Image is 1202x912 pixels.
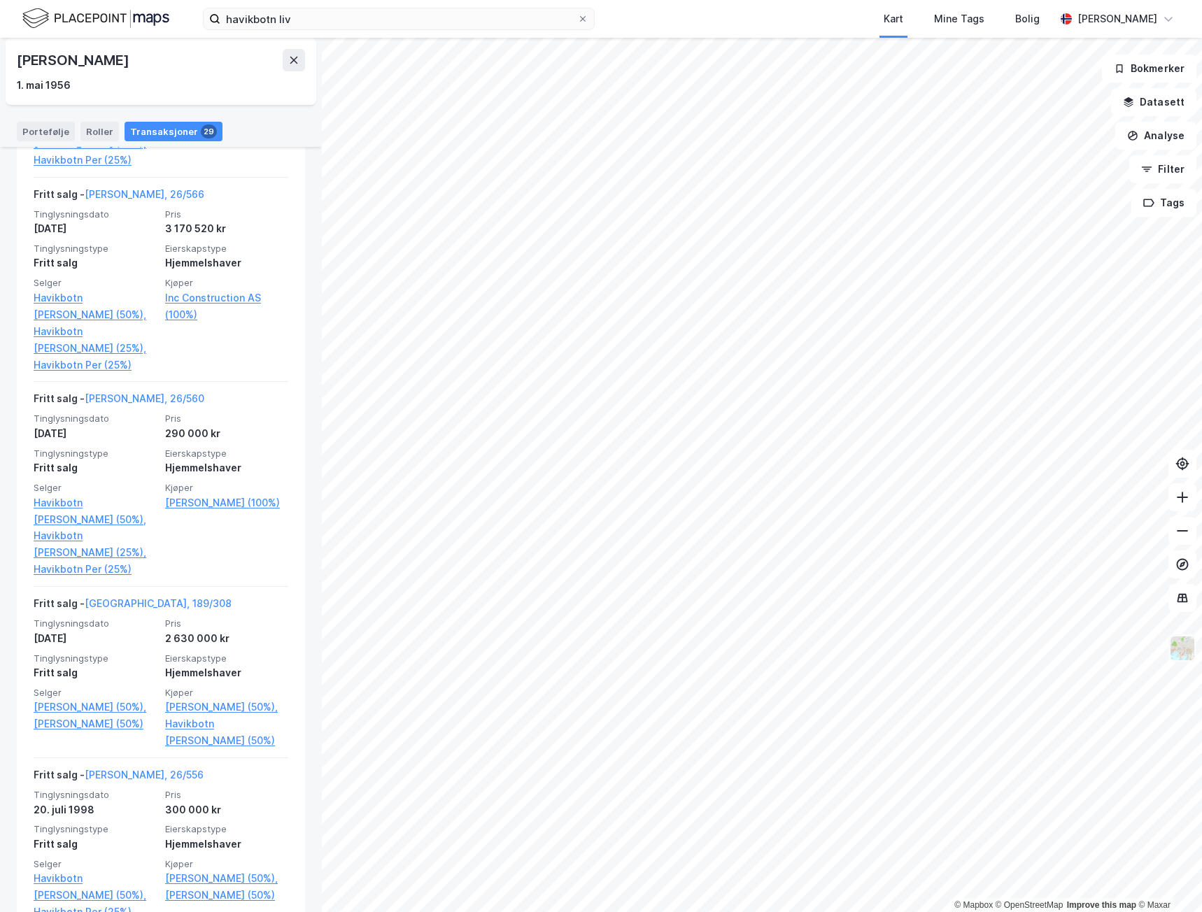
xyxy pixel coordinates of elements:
img: logo.f888ab2527a4732fd821a326f86c7f29.svg [22,6,169,31]
span: Tinglysningstype [34,448,157,459]
a: Improve this map [1067,900,1136,910]
div: Transaksjoner [125,122,222,141]
button: Bokmerker [1102,55,1196,83]
a: [PERSON_NAME] (100%) [165,494,288,511]
span: Pris [165,618,288,629]
a: [PERSON_NAME] (50%), [165,870,288,887]
a: Havikbotn Per (25%) [34,357,157,373]
div: Hjemmelshaver [165,459,288,476]
iframe: Chat Widget [1132,845,1202,912]
div: Fritt salg [34,664,157,681]
span: Selger [34,482,157,494]
div: Fritt salg - [34,767,204,789]
div: [DATE] [34,425,157,442]
div: Hjemmelshaver [165,836,288,853]
img: Z [1169,635,1196,662]
div: Mine Tags [934,10,984,27]
a: Havikbotn [PERSON_NAME] (50%), [34,870,157,904]
span: Tinglysningstype [34,823,157,835]
a: Havikbotn [PERSON_NAME] (50%), [34,290,157,323]
div: [PERSON_NAME] [1077,10,1157,27]
div: [PERSON_NAME] [17,49,132,71]
span: Kjøper [165,277,288,289]
div: Fritt salg [34,459,157,476]
span: Pris [165,208,288,220]
a: Havikbotn [PERSON_NAME] (25%), [34,323,157,357]
span: Eierskapstype [165,653,288,664]
span: Kjøper [165,858,288,870]
a: [PERSON_NAME], 26/566 [85,188,204,200]
button: Filter [1129,155,1196,183]
a: Havikbotn [PERSON_NAME] (50%), [34,494,157,528]
div: 300 000 kr [165,801,288,818]
a: Mapbox [954,900,993,910]
div: Fritt salg [34,836,157,853]
a: Havikbotn Per (25%) [34,152,157,169]
div: Kontrollprogram for chat [1132,845,1202,912]
div: Fritt salg - [34,390,204,413]
span: Tinglysningsdato [34,208,157,220]
a: [PERSON_NAME] (50%), [165,699,288,715]
span: Pris [165,413,288,425]
div: 290 000 kr [165,425,288,442]
input: Søk på adresse, matrikkel, gårdeiere, leietakere eller personer [220,8,577,29]
span: Selger [34,687,157,699]
a: Havikbotn [PERSON_NAME] (50%) [165,715,288,749]
div: 20. juli 1998 [34,801,157,818]
button: Datasett [1111,88,1196,116]
div: 2 630 000 kr [165,630,288,647]
a: [PERSON_NAME], 26/556 [85,769,204,781]
div: Roller [80,122,119,141]
div: 3 170 520 kr [165,220,288,237]
span: Kjøper [165,482,288,494]
span: Eierskapstype [165,823,288,835]
a: OpenStreetMap [996,900,1063,910]
span: Tinglysningsdato [34,413,157,425]
span: Tinglysningstype [34,653,157,664]
a: Inc Construction AS (100%) [165,290,288,323]
div: [DATE] [34,630,157,647]
span: Kjøper [165,687,288,699]
div: 1. mai 1956 [17,77,71,94]
div: Kart [884,10,903,27]
a: [GEOGRAPHIC_DATA], 189/308 [85,597,232,609]
button: Analyse [1115,122,1196,150]
a: [PERSON_NAME] (50%) [165,887,288,904]
div: [DATE] [34,220,157,237]
span: Tinglysningsdato [34,618,157,629]
a: [PERSON_NAME], 26/560 [85,392,204,404]
span: Selger [34,277,157,289]
div: Fritt salg [34,255,157,271]
a: Havikbotn Per (25%) [34,561,157,578]
div: Hjemmelshaver [165,255,288,271]
a: [PERSON_NAME] (50%) [34,715,157,732]
div: Hjemmelshaver [165,664,288,681]
div: Fritt salg - [34,595,232,618]
div: Fritt salg - [34,186,204,208]
span: Tinglysningsdato [34,789,157,801]
span: Eierskapstype [165,243,288,255]
div: Portefølje [17,122,75,141]
div: 29 [201,124,217,138]
div: Bolig [1015,10,1040,27]
a: [PERSON_NAME] (50%), [34,699,157,715]
span: Selger [34,858,157,870]
span: Eierskapstype [165,448,288,459]
a: Havikbotn [PERSON_NAME] (25%), [34,527,157,561]
span: Tinglysningstype [34,243,157,255]
span: Pris [165,789,288,801]
button: Tags [1131,189,1196,217]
